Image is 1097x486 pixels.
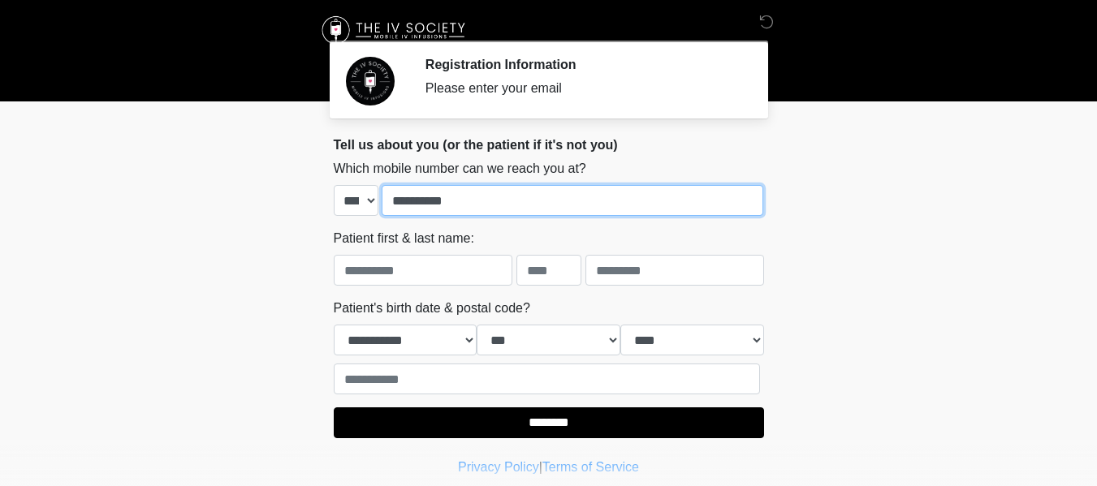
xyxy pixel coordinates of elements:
[425,79,740,98] div: Please enter your email
[346,57,395,105] img: Agent Avatar
[539,460,542,474] a: |
[334,299,530,318] label: Patient's birth date & postal code?
[317,12,473,49] img: The IV Society Logo
[425,57,740,72] h2: Registration Information
[542,460,639,474] a: Terms of Service
[334,159,586,178] label: Which mobile number can we reach you at?
[458,460,539,474] a: Privacy Policy
[334,137,764,153] h2: Tell us about you (or the patient if it's not you)
[334,229,474,248] label: Patient first & last name:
